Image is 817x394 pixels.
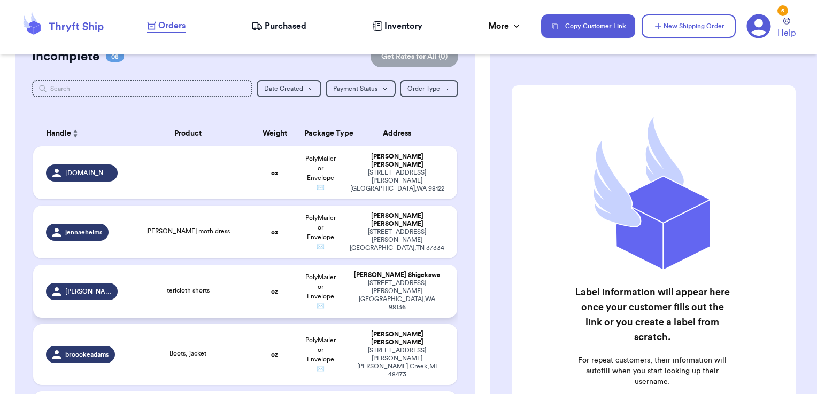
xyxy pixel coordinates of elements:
[271,229,278,235] strong: oz
[350,212,444,228] div: [PERSON_NAME] [PERSON_NAME]
[305,215,336,250] span: PolyMailer or Envelope ✉️
[400,80,458,97] button: Order Type
[777,5,788,16] div: 5
[252,121,297,146] th: Weight
[407,85,440,92] span: Order Type
[264,85,303,92] span: Date Created
[46,128,71,139] span: Handle
[333,85,377,92] span: Payment Status
[65,228,102,237] span: jennaehelms
[488,20,522,33] div: More
[167,287,210,294] span: tericloth shorts
[350,153,444,169] div: [PERSON_NAME] [PERSON_NAME]
[32,80,253,97] input: Search
[350,330,444,346] div: [PERSON_NAME] [PERSON_NAME]
[541,14,635,38] button: Copy Customer Link
[350,279,444,311] div: [STREET_ADDRESS][PERSON_NAME] [GEOGRAPHIC_DATA] , WA 98136
[251,20,306,33] a: Purchased
[271,351,278,358] strong: oz
[187,169,189,175] span: .
[777,18,796,40] a: Help
[124,121,252,146] th: Product
[373,20,422,33] a: Inventory
[343,121,457,146] th: Address
[271,170,278,176] strong: oz
[350,346,444,379] div: [STREET_ADDRESS][PERSON_NAME] [PERSON_NAME] Creek , MI 48473
[32,48,99,65] h2: Incomplete
[106,51,124,62] span: 08
[298,121,343,146] th: Package Type
[169,350,206,357] span: Boots, jacket
[642,14,736,38] button: New Shipping Order
[305,337,336,372] span: PolyMailer or Envelope ✉️
[65,287,112,296] span: [PERSON_NAME].[PERSON_NAME]
[371,46,458,67] button: Get Rates for All (0)
[147,19,186,33] a: Orders
[65,350,109,359] span: broookeadams
[305,274,336,309] span: PolyMailer or Envelope ✉️
[257,80,321,97] button: Date Created
[350,228,444,252] div: [STREET_ADDRESS][PERSON_NAME] [GEOGRAPHIC_DATA] , TN 37334
[326,80,396,97] button: Payment Status
[573,285,732,344] h2: Label information will appear here once your customer fills out the link or you create a label fr...
[350,271,444,279] div: [PERSON_NAME] Shigekawa
[746,14,771,38] a: 5
[305,155,336,191] span: PolyMailer or Envelope ✉️
[146,228,230,234] span: [PERSON_NAME] moth dress
[71,127,80,140] button: Sort ascending
[271,288,278,295] strong: oz
[265,20,306,33] span: Purchased
[777,27,796,40] span: Help
[384,20,422,33] span: Inventory
[65,169,112,177] span: [DOMAIN_NAME]
[158,19,186,32] span: Orders
[573,355,732,387] p: For repeat customers, their information will autofill when you start looking up their username.
[350,169,444,193] div: [STREET_ADDRESS][PERSON_NAME] [GEOGRAPHIC_DATA] , WA 98122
